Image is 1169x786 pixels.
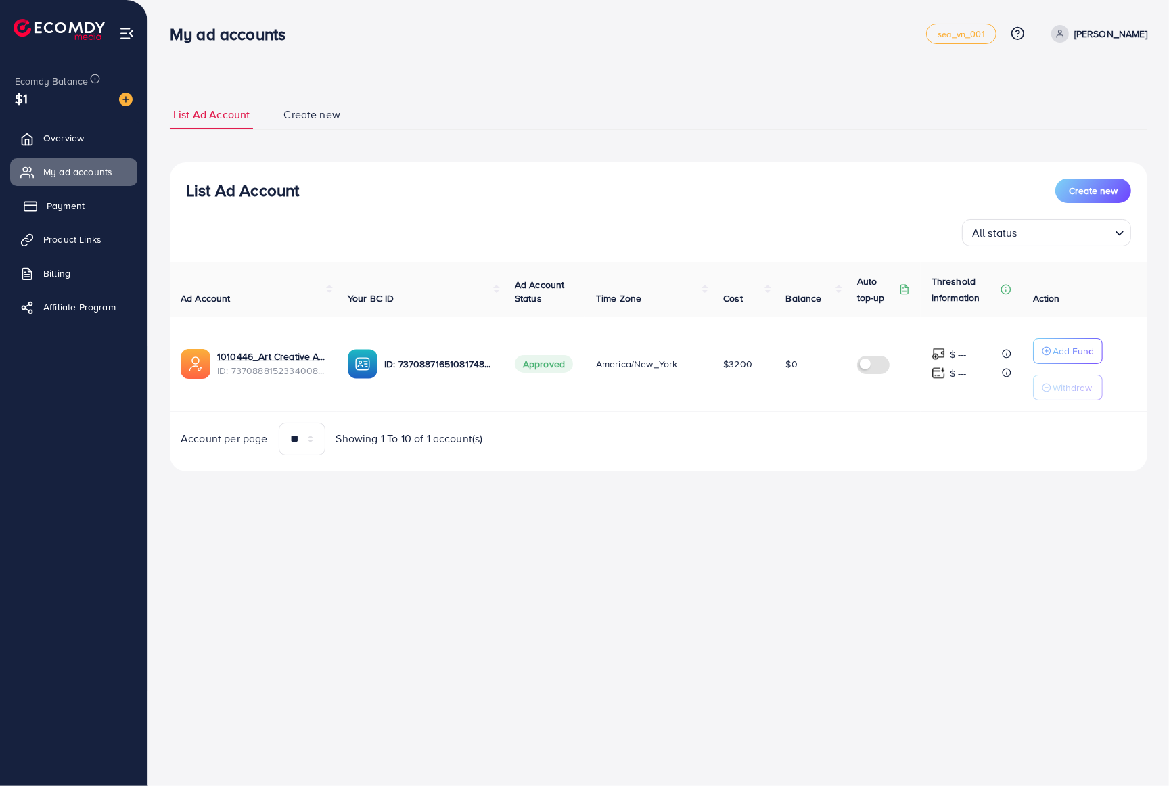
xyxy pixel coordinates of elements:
img: menu [119,26,135,41]
h3: My ad accounts [170,24,296,44]
span: Showing 1 To 10 of 1 account(s) [336,431,483,446]
span: Ad Account Status [515,278,565,305]
a: My ad accounts [10,158,137,185]
span: Account per page [181,431,268,446]
span: List Ad Account [173,107,250,122]
span: Product Links [43,233,101,246]
input: Search for option [1022,221,1109,243]
a: Overview [10,124,137,152]
iframe: Chat [1111,725,1159,776]
span: Affiliate Program [43,300,116,314]
span: Ad Account [181,292,231,305]
img: top-up amount [932,347,946,361]
button: Withdraw [1033,375,1103,400]
p: Auto top-up [857,273,896,306]
img: image [119,93,133,106]
span: sea_vn_001 [938,30,985,39]
span: $1 [15,89,28,108]
img: logo [14,19,105,40]
h3: List Ad Account [186,181,299,200]
span: Overview [43,131,84,145]
div: Search for option [962,219,1131,246]
a: 1010446_Art Creative Ad Account_1716168643381 [217,350,326,363]
span: Ecomdy Balance [15,74,88,88]
p: Withdraw [1053,379,1092,396]
p: $ --- [950,346,967,363]
span: $3200 [723,357,752,371]
span: Action [1033,292,1060,305]
span: All status [969,223,1020,243]
button: Create new [1055,179,1131,203]
p: ID: 7370887165108174865 [384,356,493,372]
span: Cost [723,292,743,305]
a: Affiliate Program [10,294,137,321]
span: Approved [515,355,573,373]
img: ic-ba-acc.ded83a64.svg [348,349,377,379]
div: <span class='underline'>1010446_Art Creative Ad Account_1716168643381</span></br>7370888152334008336 [217,350,326,377]
p: Add Fund [1053,343,1094,359]
span: Balance [786,292,822,305]
span: Create new [283,107,340,122]
span: Create new [1069,184,1118,198]
span: $0 [786,357,798,371]
span: ID: 7370888152334008336 [217,364,326,377]
span: My ad accounts [43,165,112,179]
a: Payment [10,192,137,219]
a: sea_vn_001 [926,24,996,44]
button: Add Fund [1033,338,1103,364]
span: Time Zone [596,292,641,305]
span: Billing [43,267,70,280]
p: $ --- [950,365,967,382]
a: [PERSON_NAME] [1046,25,1147,43]
span: Your BC ID [348,292,394,305]
span: Payment [47,199,85,212]
span: America/New_York [596,357,678,371]
a: Billing [10,260,137,287]
p: [PERSON_NAME] [1074,26,1147,42]
img: top-up amount [932,366,946,380]
a: Product Links [10,226,137,253]
img: ic-ads-acc.e4c84228.svg [181,349,210,379]
p: Threshold information [932,273,998,306]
